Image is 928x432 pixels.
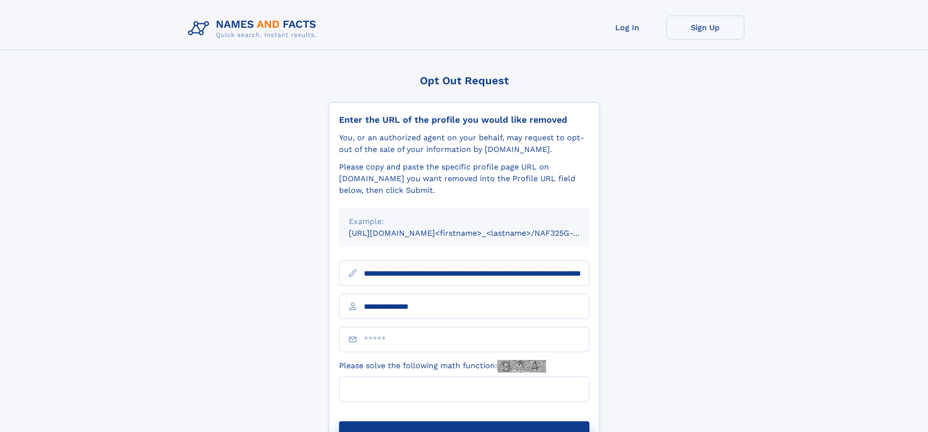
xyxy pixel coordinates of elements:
div: Example: [349,216,580,227]
small: [URL][DOMAIN_NAME]<firstname>_<lastname>/NAF325G-xxxxxxxx [349,228,608,238]
div: Please copy and paste the specific profile page URL on [DOMAIN_NAME] you want removed into the Pr... [339,161,589,196]
label: Please solve the following math function: [339,360,546,373]
div: Enter the URL of the profile you would like removed [339,114,589,125]
a: Log In [588,16,666,39]
img: Logo Names and Facts [184,16,324,42]
div: Opt Out Request [329,75,600,87]
a: Sign Up [666,16,744,39]
div: You, or an authorized agent on your behalf, may request to opt-out of the sale of your informatio... [339,132,589,155]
